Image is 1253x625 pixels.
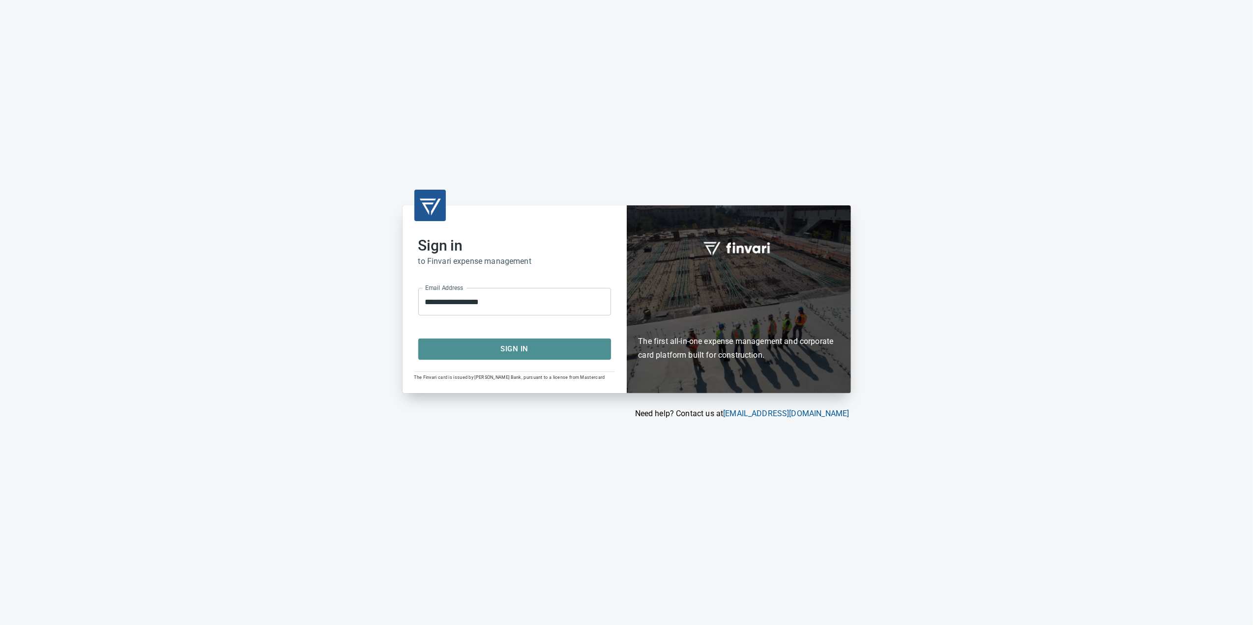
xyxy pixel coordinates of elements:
div: Finvari [627,205,851,393]
button: Sign In [418,339,611,359]
h6: to Finvari expense management [418,255,611,268]
p: Need help? Contact us at [403,408,849,420]
span: The Finvari card is issued by [PERSON_NAME] Bank, pursuant to a license from Mastercard [414,375,605,380]
span: Sign In [429,342,600,355]
img: fullword_logo_white.png [702,236,776,259]
img: transparent_logo.png [418,194,442,217]
h2: Sign in [418,237,611,255]
a: [EMAIL_ADDRESS][DOMAIN_NAME] [723,409,849,418]
h6: The first all-in-one expense management and corporate card platform built for construction. [639,278,839,362]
